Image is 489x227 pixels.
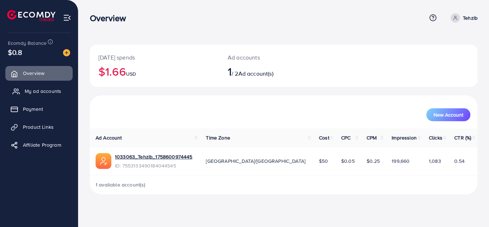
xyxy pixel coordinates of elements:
h2: / 2 [228,65,308,78]
span: 1 available account(s) [96,181,146,188]
span: Impression [392,134,417,141]
span: [GEOGRAPHIC_DATA]/[GEOGRAPHIC_DATA] [206,157,305,165]
span: Ad account(s) [238,70,273,77]
span: Product Links [23,123,54,131]
p: [DATE] spends [98,53,210,62]
span: New Account [434,112,463,117]
span: 1,083 [429,157,441,165]
span: $0.25 [367,157,380,165]
a: Payment [5,102,73,116]
span: Affiliate Program [23,141,61,148]
span: Time Zone [206,134,230,141]
a: Overview [5,66,73,80]
h2: $1.66 [98,65,210,78]
span: $0.05 [341,157,355,165]
button: New Account [426,108,470,121]
span: Ecomdy Balance [8,39,47,47]
a: 1033063_Tehzib_1758600974445 [115,153,192,160]
span: Cost [319,134,329,141]
iframe: Chat [459,195,484,222]
span: ID: 7553133490184044545 [115,162,192,169]
span: 0.54 [454,157,465,165]
span: $50 [319,157,328,165]
h3: Overview [90,13,132,23]
span: 1 [228,63,232,80]
img: menu [63,14,71,22]
img: logo [7,10,55,21]
span: CTR (%) [454,134,471,141]
span: Overview [23,70,44,77]
a: Tehzib [448,13,478,23]
img: image [63,49,70,56]
img: ic-ads-acc.e4c84228.svg [96,153,111,169]
span: USD [126,70,136,77]
span: Payment [23,105,43,113]
a: My ad accounts [5,84,73,98]
a: Affiliate Program [5,138,73,152]
span: CPM [367,134,377,141]
span: Clicks [429,134,442,141]
a: Product Links [5,120,73,134]
span: $0.8 [8,47,23,57]
p: Ad accounts [228,53,308,62]
span: Ad Account [96,134,122,141]
p: Tehzib [463,14,478,22]
span: My ad accounts [25,88,61,95]
span: CPC [341,134,350,141]
span: 199,660 [392,157,410,165]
